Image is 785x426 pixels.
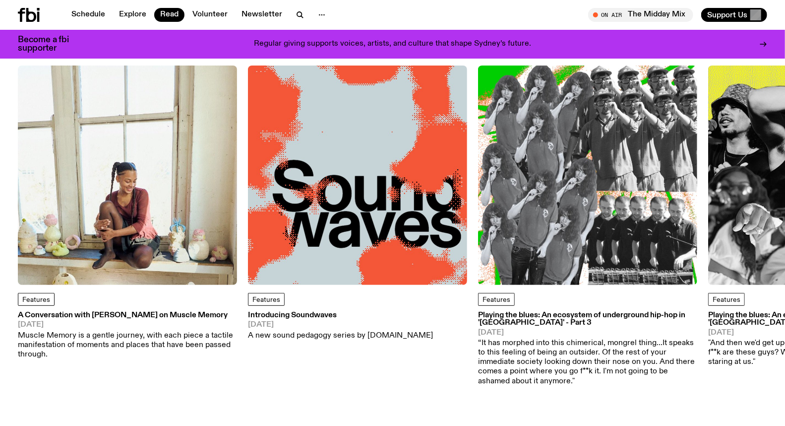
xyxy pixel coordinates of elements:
[18,312,237,359] a: A Conversation with [PERSON_NAME] on Muscle Memory[DATE]Muscle Memory is a gentle journey, with e...
[701,8,767,22] button: Support Us
[248,312,433,319] h3: Introducing Soundwaves
[483,296,510,303] span: Features
[113,8,152,22] a: Explore
[18,293,55,306] a: Features
[707,10,747,19] span: Support Us
[248,331,433,341] p: A new sound pedagogy series by [DOMAIN_NAME]
[713,296,740,303] span: Features
[236,8,288,22] a: Newsletter
[478,293,515,306] a: Features
[65,8,111,22] a: Schedule
[18,36,81,53] h3: Become a fbi supporter
[18,331,237,360] p: Muscle Memory is a gentle journey, with each piece a tactile manifestation of moments and places ...
[186,8,234,22] a: Volunteer
[18,312,237,319] h3: A Conversation with [PERSON_NAME] on Muscle Memory
[248,66,467,285] img: The text Sound waves, with one word stacked upon another, in black text on a bluish-gray backgrou...
[248,312,433,341] a: Introducing Soundwaves[DATE]A new sound pedagogy series by [DOMAIN_NAME]
[478,339,697,386] p: “It has morphed into this chimerical, mongrel thing...It speaks to this feeling of being an outsi...
[708,293,745,306] a: Features
[478,312,697,327] h3: Playing the blues: An ecosystem of underground hip-hop in '[GEOGRAPHIC_DATA]' - Part 3
[154,8,184,22] a: Read
[18,321,237,329] span: [DATE]
[22,296,50,303] span: Features
[588,8,693,22] button: On AirThe Midday Mix
[248,321,433,329] span: [DATE]
[478,329,697,337] span: [DATE]
[248,293,285,306] a: Features
[478,312,697,386] a: Playing the blues: An ecosystem of underground hip-hop in '[GEOGRAPHIC_DATA]' - Part 3[DATE]“It h...
[254,40,531,49] p: Regular giving supports voices, artists, and culture that shape Sydney’s future.
[252,296,280,303] span: Features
